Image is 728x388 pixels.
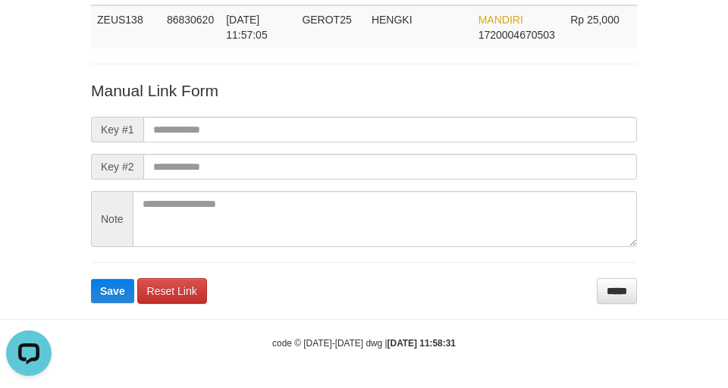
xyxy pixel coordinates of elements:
[137,278,207,304] a: Reset Link
[226,14,268,41] span: [DATE] 11:57:05
[6,6,52,52] button: Open LiveChat chat widget
[302,14,351,26] span: GEROT25
[372,14,413,26] span: HENGKI
[91,154,143,180] span: Key #2
[272,338,456,349] small: code © [DATE]-[DATE] dwg |
[479,14,523,26] span: MANDIRI
[91,279,134,303] button: Save
[100,285,125,297] span: Save
[479,29,555,41] span: Copy 1720004670503 to clipboard
[388,338,456,349] strong: [DATE] 11:58:31
[91,5,161,48] td: ZEUS138
[570,14,620,26] span: Rp 25,000
[91,191,133,247] span: Note
[161,5,220,48] td: 86830620
[91,80,637,102] p: Manual Link Form
[91,117,143,142] span: Key #1
[147,285,197,297] span: Reset Link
